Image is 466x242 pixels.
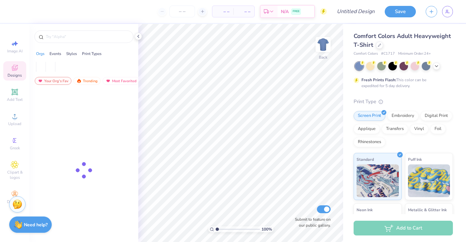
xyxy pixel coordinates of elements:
div: Transfers [382,124,408,134]
img: Standard [357,164,399,197]
span: Image AI [7,48,23,54]
span: JL [445,8,450,15]
div: Applique [354,124,380,134]
span: Neon Ink [357,206,373,213]
span: # C1717 [381,51,395,57]
span: Upload [8,121,21,126]
div: Print Type [354,98,453,105]
img: most_fav.gif [106,79,111,83]
div: This color can be expedited for 5 day delivery. [361,77,442,89]
span: Greek [10,145,20,151]
span: Standard [357,156,374,163]
div: Back [319,54,327,60]
span: – – [237,8,250,15]
strong: Fresh Prints Flash: [361,77,396,83]
img: most_fav.gif [38,79,43,83]
div: Your Org's Fav [35,77,71,85]
span: Minimum Order: 24 + [398,51,431,57]
div: Foil [430,124,446,134]
img: trending.gif [76,79,82,83]
div: Vinyl [410,124,428,134]
a: JL [442,6,453,17]
input: – – [169,6,195,17]
span: Designs [8,73,22,78]
div: Most Favorited [103,77,140,85]
div: Digital Print [420,111,452,121]
div: Print Types [82,51,102,57]
div: Screen Print [354,111,385,121]
div: Orgs [36,51,45,57]
span: Add Text [7,97,23,102]
input: Try "Alpha" [45,33,129,40]
span: Clipart & logos [3,170,26,180]
span: Comfort Colors Adult Heavyweight T-Shirt [354,32,451,49]
span: – – [216,8,229,15]
span: N/A [281,8,289,15]
span: FREE [293,9,300,14]
input: Untitled Design [332,5,380,18]
span: Decorate [7,199,23,204]
span: Metallic & Glitter Ink [408,206,447,213]
div: Rhinestones [354,137,385,147]
div: Embroidery [387,111,418,121]
strong: Need help? [24,222,48,228]
span: 100 % [262,226,272,232]
div: Styles [66,51,77,57]
img: Puff Ink [408,164,450,197]
div: Events [49,51,61,57]
button: Save [385,6,416,17]
span: Puff Ink [408,156,422,163]
label: Submit to feature on our public gallery. [291,216,331,228]
span: Comfort Colors [354,51,378,57]
div: Trending [73,77,101,85]
img: Back [317,38,330,51]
